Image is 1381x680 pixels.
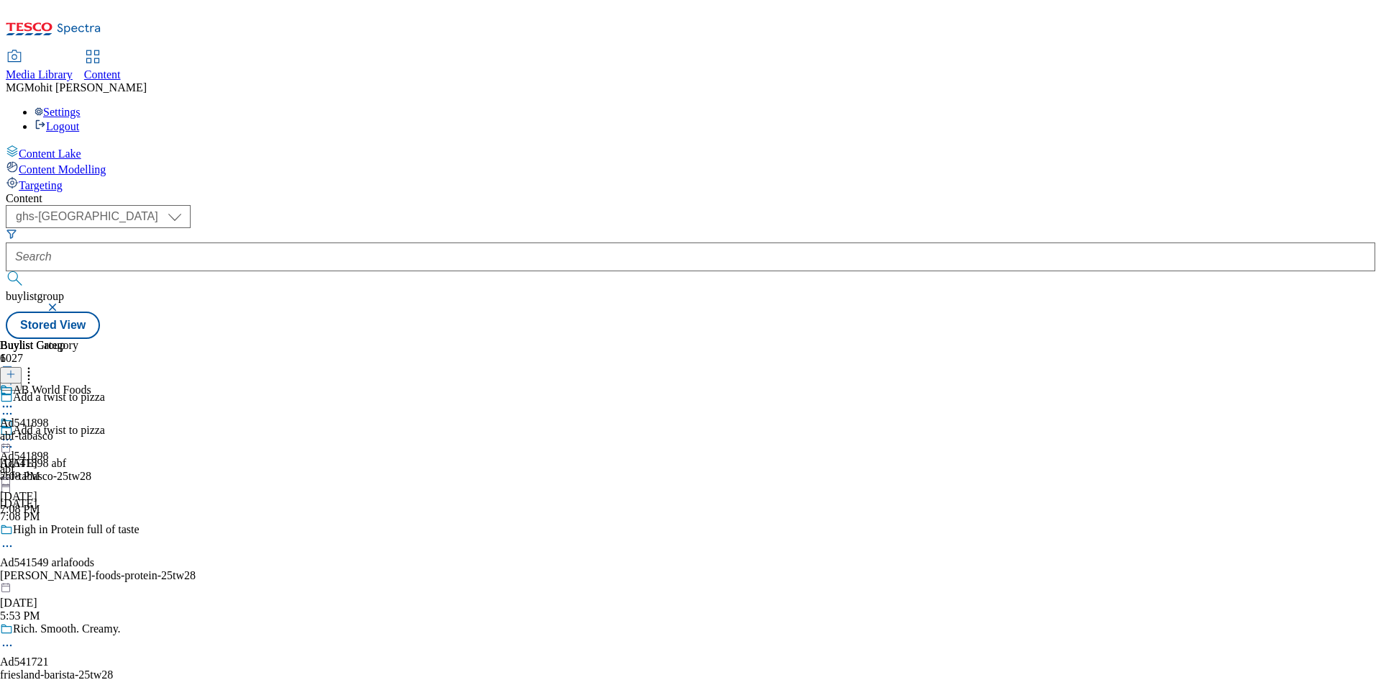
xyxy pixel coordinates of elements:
span: Targeting [19,179,63,191]
div: Add a twist to pizza [13,424,105,437]
div: Content [6,192,1375,205]
a: Content [84,51,121,81]
a: Settings [35,106,81,118]
span: Content [84,68,121,81]
span: buylistgroup [6,290,64,302]
span: Media Library [6,68,73,81]
a: Media Library [6,51,73,81]
span: Mohit [PERSON_NAME] [24,81,147,94]
input: Search [6,242,1375,271]
span: Content Modelling [19,163,106,176]
span: Content Lake [19,148,81,160]
a: Content Modelling [6,160,1375,176]
div: High in Protein full of taste [13,523,140,536]
svg: Search Filters [6,228,17,240]
button: Stored View [6,312,100,339]
a: Content Lake [6,145,1375,160]
a: Targeting [6,176,1375,192]
div: AB World Foods [13,384,91,396]
span: MG [6,81,24,94]
div: Add a twist to pizza [13,391,105,404]
a: Logout [35,120,79,132]
div: Rich. Smooth. Creamy. [13,622,121,635]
